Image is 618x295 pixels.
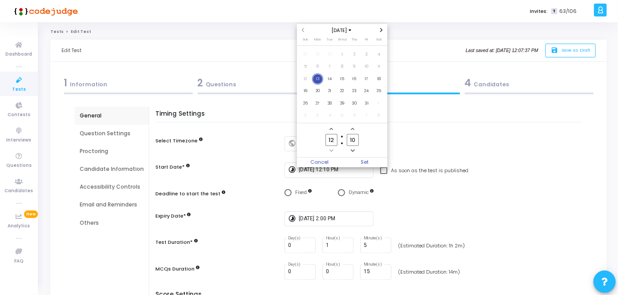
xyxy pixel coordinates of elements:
[348,73,361,85] td: October 16, 2025
[361,61,372,72] span: 10
[374,110,385,121] span: 8
[312,98,323,109] span: 27
[336,109,349,122] td: November 5, 2025
[349,85,360,97] span: 23
[349,110,360,121] span: 6
[336,36,349,45] th: Wednesday
[300,85,311,97] span: 19
[349,147,357,154] button: Minus a minute
[324,73,336,85] td: October 14, 2025
[373,85,385,97] td: October 25, 2025
[337,98,348,109] span: 29
[336,73,349,85] td: October 15, 2025
[337,110,348,121] span: 5
[373,109,385,122] td: November 8, 2025
[300,61,311,72] span: 5
[348,61,361,73] td: October 9, 2025
[324,48,336,61] td: September 30, 2025
[373,97,385,109] td: November 1, 2025
[336,85,349,97] td: October 22, 2025
[312,73,324,85] td: October 13, 2025
[361,73,373,85] td: October 17, 2025
[349,125,357,133] button: Add a minute
[348,36,361,45] th: Thursday
[324,85,336,97] td: October 21, 2025
[337,85,348,97] span: 22
[336,97,349,109] td: October 29, 2025
[338,37,346,42] span: Wed
[312,109,324,122] td: November 3, 2025
[349,49,360,60] span: 2
[312,61,324,73] td: October 6, 2025
[324,109,336,122] td: November 4, 2025
[299,85,312,97] td: October 19, 2025
[348,97,361,109] td: October 30, 2025
[328,147,335,154] button: Minus a hour
[336,61,349,73] td: October 8, 2025
[299,26,307,34] button: Previous month
[374,98,385,109] span: 1
[312,49,323,60] span: 29
[374,85,385,97] span: 25
[376,37,382,42] span: Sat
[342,158,387,167] button: Set
[312,85,323,97] span: 20
[324,97,336,109] td: October 28, 2025
[312,73,323,85] span: 13
[314,37,321,42] span: Mon
[361,48,373,61] td: October 3, 2025
[378,26,385,34] button: Next month
[300,98,311,109] span: 26
[325,49,336,60] span: 30
[312,85,324,97] td: October 20, 2025
[374,61,385,72] span: 11
[349,73,360,85] span: 16
[324,36,336,45] th: Tuesday
[324,61,336,73] td: October 7, 2025
[373,61,385,73] td: October 11, 2025
[351,37,357,42] span: Thu
[361,49,372,60] span: 3
[336,48,349,61] td: October 1, 2025
[361,109,373,122] td: November 7, 2025
[300,110,311,121] span: 2
[361,61,373,73] td: October 10, 2025
[361,97,373,109] td: October 31, 2025
[300,49,311,60] span: 28
[312,48,324,61] td: September 29, 2025
[373,73,385,85] td: October 18, 2025
[374,49,385,60] span: 4
[337,61,348,72] span: 8
[303,37,308,42] span: Sun
[374,73,385,85] span: 18
[337,73,348,85] span: 15
[349,61,360,72] span: 9
[300,73,311,85] span: 12
[361,85,372,97] span: 24
[312,61,323,72] span: 6
[325,110,336,121] span: 4
[329,27,355,34] button: Choose month and year
[325,73,336,85] span: 14
[361,85,373,97] td: October 24, 2025
[325,85,336,97] span: 21
[373,36,385,45] th: Saturday
[325,98,336,109] span: 28
[312,110,323,121] span: 3
[299,36,312,45] th: Sunday
[299,61,312,73] td: October 5, 2025
[348,48,361,61] td: October 2, 2025
[329,27,355,34] span: [DATE]
[365,37,368,42] span: Fri
[326,37,333,42] span: Tue
[361,73,372,85] span: 17
[361,110,372,121] span: 7
[297,158,342,167] button: Cancel
[349,98,360,109] span: 30
[361,98,372,109] span: 31
[373,48,385,61] td: October 4, 2025
[348,85,361,97] td: October 23, 2025
[328,125,335,133] button: Add a hour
